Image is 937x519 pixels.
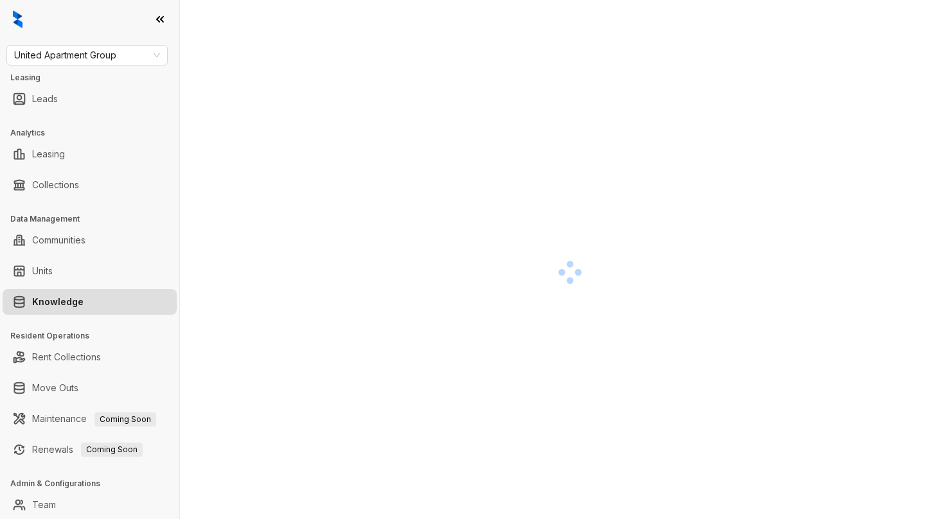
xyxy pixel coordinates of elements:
[32,344,101,370] a: Rent Collections
[3,289,177,315] li: Knowledge
[10,213,179,225] h3: Data Management
[3,344,177,370] li: Rent Collections
[32,86,58,112] a: Leads
[32,227,85,253] a: Communities
[10,330,179,342] h3: Resident Operations
[3,172,177,198] li: Collections
[3,437,177,462] li: Renewals
[32,141,65,167] a: Leasing
[13,10,22,28] img: logo
[32,375,78,401] a: Move Outs
[94,412,156,427] span: Coming Soon
[10,127,179,139] h3: Analytics
[81,443,143,457] span: Coming Soon
[32,437,143,462] a: RenewalsComing Soon
[3,227,177,253] li: Communities
[32,172,79,198] a: Collections
[10,72,179,84] h3: Leasing
[32,289,84,315] a: Knowledge
[32,258,53,284] a: Units
[3,141,177,167] li: Leasing
[3,492,177,518] li: Team
[3,86,177,112] li: Leads
[3,375,177,401] li: Move Outs
[3,406,177,432] li: Maintenance
[32,492,56,518] a: Team
[3,258,177,284] li: Units
[10,478,179,489] h3: Admin & Configurations
[14,46,160,65] span: United Apartment Group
